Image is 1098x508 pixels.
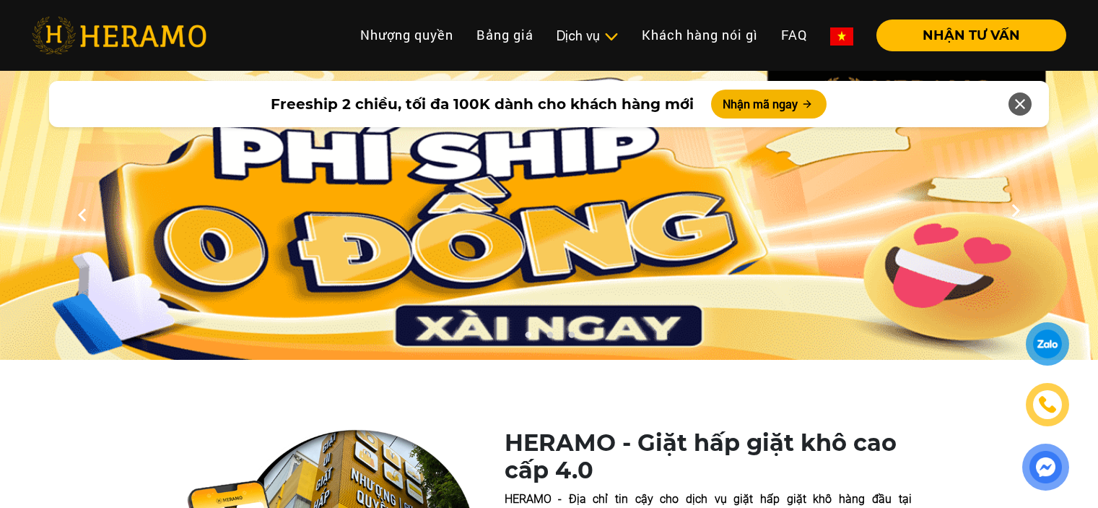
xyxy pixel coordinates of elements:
img: subToggleIcon [604,30,619,44]
a: FAQ [770,20,819,51]
button: Nhận mã ngay [711,90,827,119]
h1: HERAMO - Giặt hấp giặt khô cao cấp 4.0 [505,429,912,485]
span: Freeship 2 chiều, tối đa 100K dành cho khách hàng mới [271,93,694,115]
button: 1 [520,331,535,345]
a: Nhượng quyền [349,20,465,51]
a: phone-icon [1026,383,1069,426]
button: NHẬN TƯ VẤN [876,20,1066,51]
div: Dịch vụ [557,26,619,46]
button: 3 [564,331,578,345]
img: heramo-logo.png [32,17,206,54]
img: phone-icon [1039,396,1056,413]
img: vn-flag.png [830,27,853,46]
button: 2 [542,331,557,345]
a: Khách hàng nói gì [630,20,770,51]
a: Bảng giá [465,20,545,51]
a: NHẬN TƯ VẤN [865,29,1066,42]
